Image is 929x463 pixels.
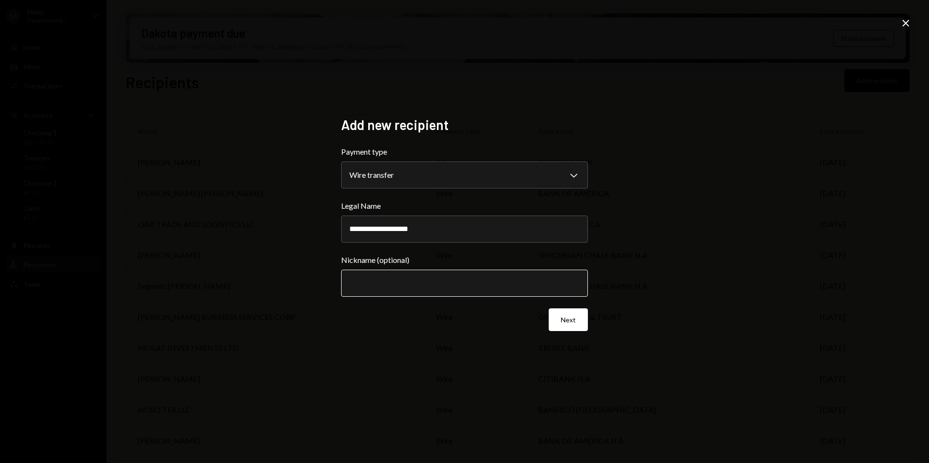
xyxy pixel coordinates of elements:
h2: Add new recipient [341,116,588,134]
button: Next [549,308,588,331]
label: Legal Name [341,200,588,212]
label: Nickname (optional) [341,254,588,266]
button: Payment type [341,161,588,188]
label: Payment type [341,146,588,158]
